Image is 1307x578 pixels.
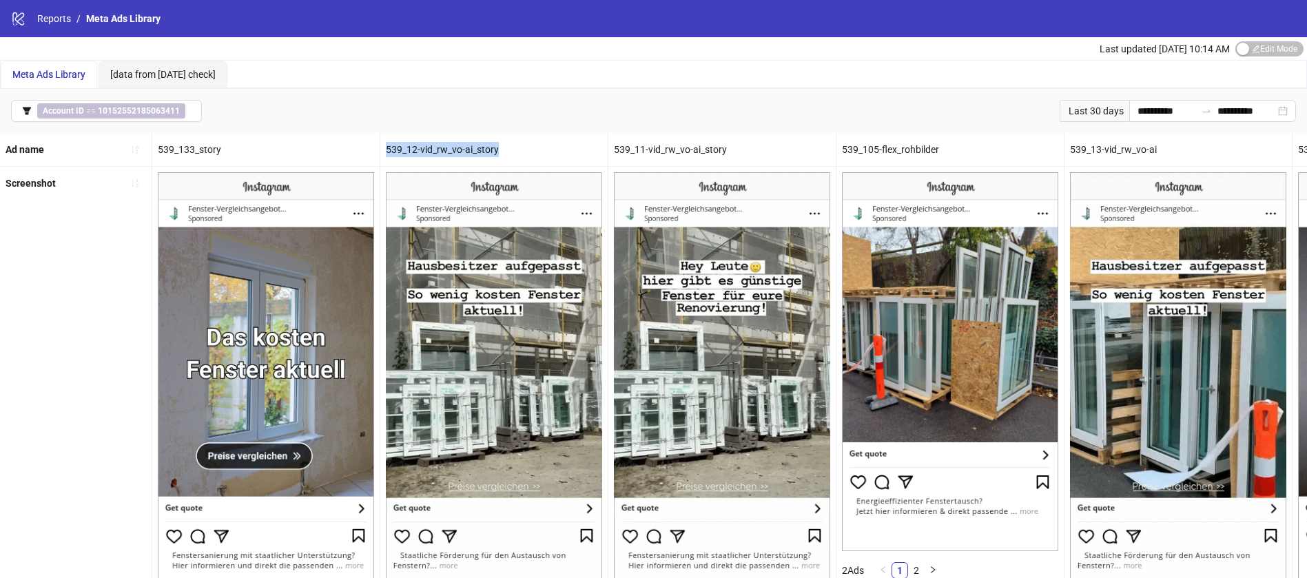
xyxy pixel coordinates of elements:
b: 10152552185063411 [98,106,180,116]
div: 539_12-vid_rw_vo-ai_story [380,133,608,166]
span: left [879,566,887,574]
span: right [929,566,937,574]
span: sort-ascending [130,145,140,154]
span: == [37,103,185,118]
div: 539_105-flex_rohbilder [836,133,1064,166]
span: Last updated [DATE] 10:14 AM [1100,43,1230,54]
span: [data from [DATE] check] [110,69,216,80]
a: 1 [892,563,907,578]
span: swap-right [1201,105,1212,116]
a: 2 [909,563,924,578]
b: Screenshot [6,178,56,189]
li: / [76,11,81,26]
button: Account ID == 10152552185063411 [11,100,202,122]
a: Reports [34,11,74,26]
b: Ad name [6,144,44,155]
span: sort-ascending [130,178,140,188]
span: to [1201,105,1212,116]
div: Last 30 days [1060,100,1129,122]
div: 539_11-vid_rw_vo-ai_story [608,133,836,166]
span: filter [22,106,32,116]
span: Meta Ads Library [86,13,161,24]
b: Account ID [43,106,84,116]
span: 2 Ads [842,565,864,576]
div: 539_133_story [152,133,380,166]
div: 539_13-vid_rw_vo-ai [1064,133,1292,166]
img: Screenshot 6809483082471 [842,172,1058,551]
span: Meta Ads Library [12,69,85,80]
